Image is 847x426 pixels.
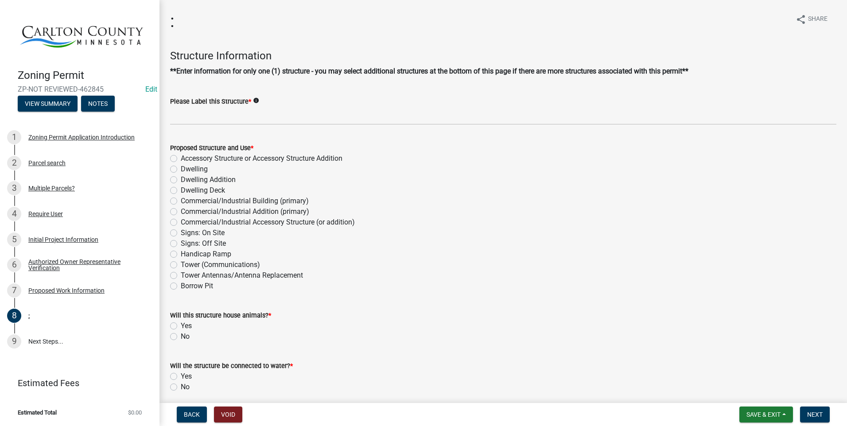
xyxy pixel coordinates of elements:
button: Back [177,407,207,422]
wm-modal-confirm: Notes [81,101,115,108]
label: Proposed Structure and Use [170,145,253,151]
div: 4 [7,207,21,221]
img: Carlton County, Minnesota [18,9,145,60]
div: 3 [7,181,21,195]
button: Save & Exit [739,407,793,422]
div: Zoning Permit Application Introduction [28,134,135,140]
label: Commercial/Industrial Building (primary) [181,196,309,206]
label: No [181,331,190,342]
wm-modal-confirm: Edit Application Number [145,85,157,93]
label: Dwelling Deck [181,185,225,196]
label: No [181,382,190,392]
label: Signs: Off Site [181,238,226,249]
button: Notes [81,96,115,112]
label: Accessory Structure or Accessory Structure Addition [181,153,342,164]
a: Estimated Fees [7,374,145,392]
div: Multiple Parcels? [28,185,75,191]
div: 7 [7,283,21,298]
button: View Summary [18,96,78,112]
div: 1 [7,130,21,144]
label: Tower (Communications) [181,259,260,270]
label: Dwelling Addition [181,174,236,185]
div: 8 [7,309,21,323]
label: Handicap Ramp [181,249,231,259]
i: info [253,97,259,104]
label: Dwelling [181,164,208,174]
i: share [796,14,806,25]
div: 2 [7,156,21,170]
label: Commercial/Industrial Accessory Structure (or addition) [181,217,355,228]
span: Share [808,14,828,25]
label: Will the structure be connected to water? [170,363,293,369]
wm-modal-confirm: Summary [18,101,78,108]
label: Signs: On Site [181,228,225,238]
strong: **Enter information for only one (1) structure - you may select additional structures at the bott... [170,67,688,75]
h4: Structure Information [170,50,836,62]
h1: : [170,11,175,32]
label: Will this structure house animals? [170,313,271,319]
span: $0.00 [128,410,142,415]
button: Void [214,407,242,422]
div: Initial Project Information [28,236,98,243]
label: Yes [181,321,192,331]
div: Parcel search [28,160,66,166]
button: Next [800,407,830,422]
span: Next [807,411,823,418]
div: 5 [7,232,21,247]
label: Commercial/Industrial Addition (primary) [181,206,309,217]
div: Require User [28,211,63,217]
span: Back [184,411,200,418]
span: Save & Exit [746,411,781,418]
a: Edit [145,85,157,93]
label: Borrow Pit [181,281,213,291]
label: Tower Antennas/Antenna Replacement [181,270,303,281]
button: shareShare [789,11,835,28]
div: Proposed Work Information [28,287,105,294]
div: 6 [7,258,21,272]
div: 9 [7,334,21,349]
label: Yes [181,371,192,382]
span: ZP-NOT REVIEWED-462845 [18,85,142,93]
div: : [28,313,30,319]
div: Authorized Owner Representative Verification [28,259,145,271]
label: Please Label this Structure [170,99,251,105]
span: Estimated Total [18,410,57,415]
h4: Zoning Permit [18,69,152,82]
